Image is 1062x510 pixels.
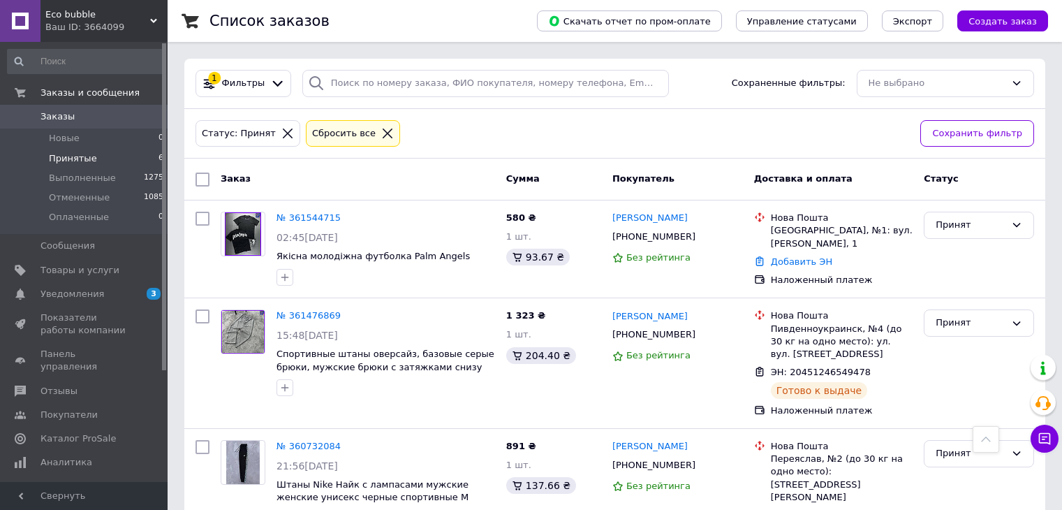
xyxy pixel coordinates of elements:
[226,441,260,484] img: Фото товару
[968,16,1037,27] span: Создать заказ
[276,349,494,372] a: Cпортивные штаны оверсайз, базовые серые брюки, мужские брюки с затяжками снизу
[771,323,913,361] div: Пивденноукраинск, №4 (до 30 кг на одно место): ул. вул. [STREET_ADDRESS]
[1031,425,1059,453] button: Чат с покупателем
[506,441,536,451] span: 891 ₴
[771,382,867,399] div: Готово к выдаче
[771,224,913,249] div: [GEOGRAPHIC_DATA], №1: вул. [PERSON_NAME], 1
[276,330,338,341] span: 15:48[DATE]
[626,252,691,263] span: Без рейтинга
[40,432,116,445] span: Каталог ProSale
[882,10,943,31] button: Экспорт
[537,10,722,31] button: Скачать отчет по пром-оплате
[626,481,691,491] span: Без рейтинга
[612,440,688,453] a: [PERSON_NAME]
[736,10,868,31] button: Управление статусами
[144,191,163,204] span: 1085
[771,440,913,453] div: Нова Пошта
[610,228,698,246] div: [PHONE_NUMBER]
[612,212,688,225] a: [PERSON_NAME]
[40,87,140,99] span: Заказы и сообщения
[276,232,338,243] span: 02:45[DATE]
[771,309,913,322] div: Нова Пошта
[199,126,279,141] div: Статус: Принят
[302,70,669,97] input: Поиск по номеру заказа, ФИО покупателя, номеру телефона, Email, номеру накладной
[7,49,165,74] input: Поиск
[49,132,80,145] span: Новые
[158,152,163,165] span: 6
[158,211,163,224] span: 0
[221,309,265,354] a: Фото товару
[40,312,129,337] span: Показатели работы компании
[771,256,832,267] a: Добавить ЭН
[221,310,265,354] img: Фото товару
[893,16,932,27] span: Экспорт
[49,191,110,204] span: Отмененные
[225,212,260,256] img: Фото товару
[936,218,1005,233] div: Принят
[943,15,1048,26] a: Создать заказ
[869,76,1005,91] div: Не выбрано
[40,288,104,300] span: Уведомления
[754,173,853,184] span: Доставка и оплата
[771,453,913,504] div: Переяслав, №2 (до 30 кг на одно место): [STREET_ADDRESS][PERSON_NAME]
[49,172,116,184] span: Выполненные
[506,329,531,340] span: 1 шт.
[221,440,265,485] a: Фото товару
[222,77,265,90] span: Фильтры
[49,211,109,224] span: Оплаченные
[920,120,1034,147] button: Сохранить фильтр
[45,21,168,34] div: Ваш ID: 3664099
[147,288,161,300] span: 3
[610,456,698,474] div: [PHONE_NUMBER]
[276,479,469,503] a: Штаны Nike Найк с лампасами мужские женские унисекс черные спортивные M
[771,367,871,377] span: ЭН: 20451246549478
[506,477,576,494] div: 137.66 ₴
[771,274,913,286] div: Наложенный платеж
[936,316,1005,330] div: Принят
[49,152,97,165] span: Принятые
[276,460,338,472] span: 21:56[DATE]
[957,10,1048,31] button: Создать заказ
[40,456,92,469] span: Аналитика
[276,310,341,321] a: № 361476869
[40,264,119,277] span: Товары и услуги
[612,310,688,323] a: [PERSON_NAME]
[924,173,959,184] span: Статус
[208,72,221,85] div: 1
[506,249,570,265] div: 93.67 ₴
[506,310,545,321] span: 1 323 ₴
[209,13,330,29] h1: Список заказов
[40,480,129,505] span: Инструменты вебмастера и SEO
[506,231,531,242] span: 1 шт.
[506,212,536,223] span: 580 ₴
[506,460,531,470] span: 1 шт.
[932,126,1022,141] span: Сохранить фильтр
[40,385,78,398] span: Отзывы
[40,240,95,252] span: Сообщения
[747,16,857,27] span: Управление статусами
[40,110,75,123] span: Заказы
[610,326,698,344] div: [PHONE_NUMBER]
[612,173,674,184] span: Покупатель
[936,446,1005,461] div: Принят
[506,173,540,184] span: Сумма
[276,251,470,261] a: Якісна молодіжна футболка Palm Angels
[276,212,341,223] a: № 361544715
[221,173,251,184] span: Заказ
[626,350,691,360] span: Без рейтинга
[771,405,913,417] div: Наложенный платеж
[45,8,150,21] span: Eco bubble
[309,126,378,141] div: Сбросить все
[144,172,163,184] span: 1275
[771,212,913,224] div: Нова Пошта
[40,348,129,373] span: Панель управления
[506,347,576,364] div: 204.40 ₴
[221,212,265,256] a: Фото товару
[732,77,846,90] span: Сохраненные фильтры:
[276,441,341,451] a: № 360732084
[548,15,711,27] span: Скачать отчет по пром-оплате
[158,132,163,145] span: 0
